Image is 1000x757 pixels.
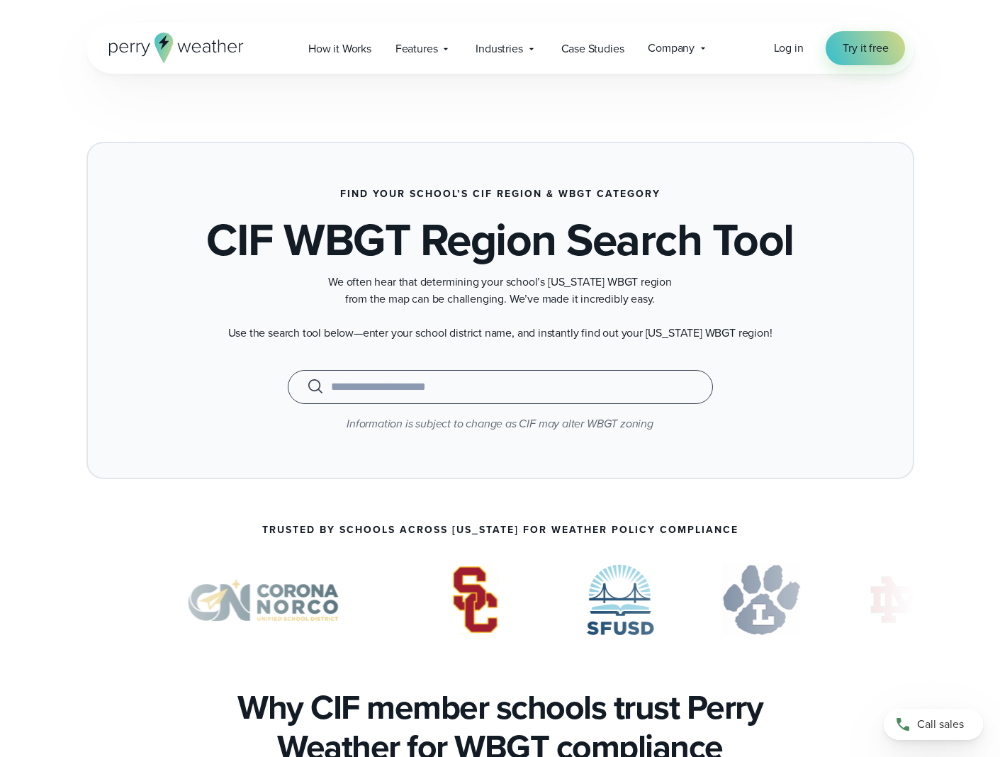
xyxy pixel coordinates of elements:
a: Call sales [884,709,983,740]
div: 4 of 7 [587,564,654,635]
a: How it Works [296,34,383,63]
p: We often hear that determining your school’s [US_STATE] WBGT region from the map can be challengi... [217,274,784,308]
span: Features [395,40,438,57]
img: University-of-Southern-California-USC.svg [432,564,519,635]
div: 1 of 7 [7,564,94,635]
p: Information is subject to change as CIF may alter WBGT zoning [128,415,873,432]
span: Company [648,40,695,57]
p: Trusted by Schools Across [US_STATE] for Weather Policy Compliance [262,525,738,536]
h3: Find Your School’s CIF Region & WBGT Category [340,189,661,200]
a: Case Studies [549,34,636,63]
span: Call sales [917,716,964,733]
span: Log in [774,40,804,56]
a: Log in [774,40,804,57]
div: 2 of 7 [162,564,364,635]
img: Stanford-University.svg [7,564,94,635]
div: 3 of 7 [432,564,519,635]
div: 5 of 7 [722,564,801,635]
h1: CIF WBGT Region Search Tool [206,217,794,262]
span: How it Works [308,40,371,57]
a: Try it free [826,31,905,65]
span: Try it free [843,40,888,57]
span: Case Studies [561,40,624,57]
img: San Fransisco Unified School District [587,564,654,635]
div: slideshow [86,564,914,642]
div: 6 of 7 [869,564,940,635]
img: Corona-Norco-Unified-School-District.svg [162,564,364,635]
p: Use the search tool below—enter your school district name, and instantly find out your [US_STATE]... [217,325,784,342]
span: Industries [476,40,522,57]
